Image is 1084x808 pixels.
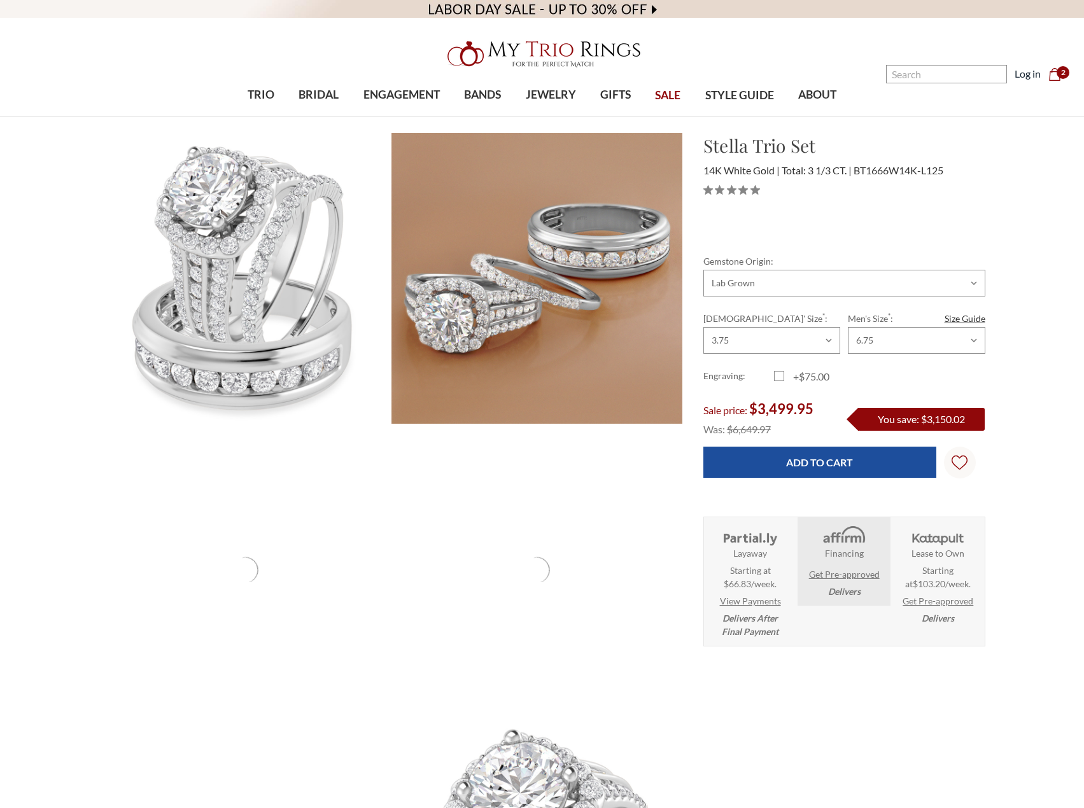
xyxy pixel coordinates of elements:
span: 14K White Gold [703,164,780,176]
a: My Trio Rings [314,34,770,74]
span: Sale price: [703,404,747,416]
a: TRIO [236,74,286,116]
span: $103.20/week [913,578,969,589]
img: Layaway [721,525,780,547]
a: Cart with 0 items [1048,66,1069,81]
a: JEWELRY [513,74,588,116]
li: Affirm [798,517,890,606]
svg: Wish Lists [952,415,968,510]
a: Wish Lists [944,447,976,478]
button: submenu toggle [313,116,325,117]
label: +$75.00 [774,369,845,384]
a: Get Pre-approved [809,568,880,581]
a: SALE [643,75,693,116]
span: $3,499.95 [749,400,813,417]
em: Delivers [922,611,954,625]
button: submenu toggle [476,116,489,117]
svg: cart.cart_preview [1048,68,1061,81]
span: JEWELRY [526,87,576,103]
button: submenu toggle [609,116,622,117]
input: Add to Cart [703,447,936,478]
strong: Lease to Own [912,547,964,560]
button: submenu toggle [395,116,408,117]
span: Starting at $66.83/week. [724,564,777,590]
button: submenu toggle [255,116,267,117]
label: Gemstone Origin: [703,254,985,268]
span: SALE [655,87,680,104]
a: Get Pre-approved [903,594,973,608]
span: BANDS [464,87,501,103]
span: STYLE GUIDE [705,87,774,104]
em: Delivers After Final Payment [722,611,778,638]
label: Men's Size : [848,312,985,325]
img: My Trio Rings [440,34,644,74]
span: BRIDAL [299,87,339,103]
img: Affirm [814,525,873,547]
span: Starting at . [896,564,980,590]
a: STYLE GUIDE [693,75,785,116]
span: BT1666W14K-L125 [854,164,943,176]
strong: Layaway [733,547,767,560]
label: [DEMOGRAPHIC_DATA]' Size : [703,312,840,325]
a: BRIDAL [286,74,351,116]
input: Search [886,65,1007,83]
h1: Stella Trio Set [703,132,985,159]
span: TRIO [248,87,274,103]
a: View Payments [720,594,781,608]
span: Total: 3 1/3 CT. [782,164,852,176]
span: 2 [1057,66,1069,79]
strong: Financing [825,547,864,560]
img: Photo of Stella 3 1/3 ct tw. Lab Grown Round Solitaire Trio Set 14K White Gold [BT1666W-L125] [391,133,682,424]
img: Katapult [908,525,968,547]
a: ABOUT [786,74,848,116]
a: ENGAGEMENT [351,74,452,116]
button: submenu toggle [544,116,557,117]
em: Delivers [828,585,861,598]
span: You save: $3,150.02 [878,413,965,425]
span: $6,649.97 [727,423,771,435]
span: ENGAGEMENT [363,87,440,103]
a: BANDS [452,74,513,116]
span: ABOUT [798,87,836,103]
a: Size Guide [945,312,985,325]
label: Engraving: [703,369,774,384]
li: Layaway [704,517,796,646]
span: GIFTS [600,87,631,103]
img: Photo of Stella 3 1/3 ct tw. Lab Grown Round Solitaire Trio Set 14K White Gold [BT1666W-L125] [100,133,391,424]
a: GIFTS [588,74,643,116]
a: Log in [1015,66,1041,81]
li: Katapult [892,517,984,632]
span: Was: [703,423,725,435]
